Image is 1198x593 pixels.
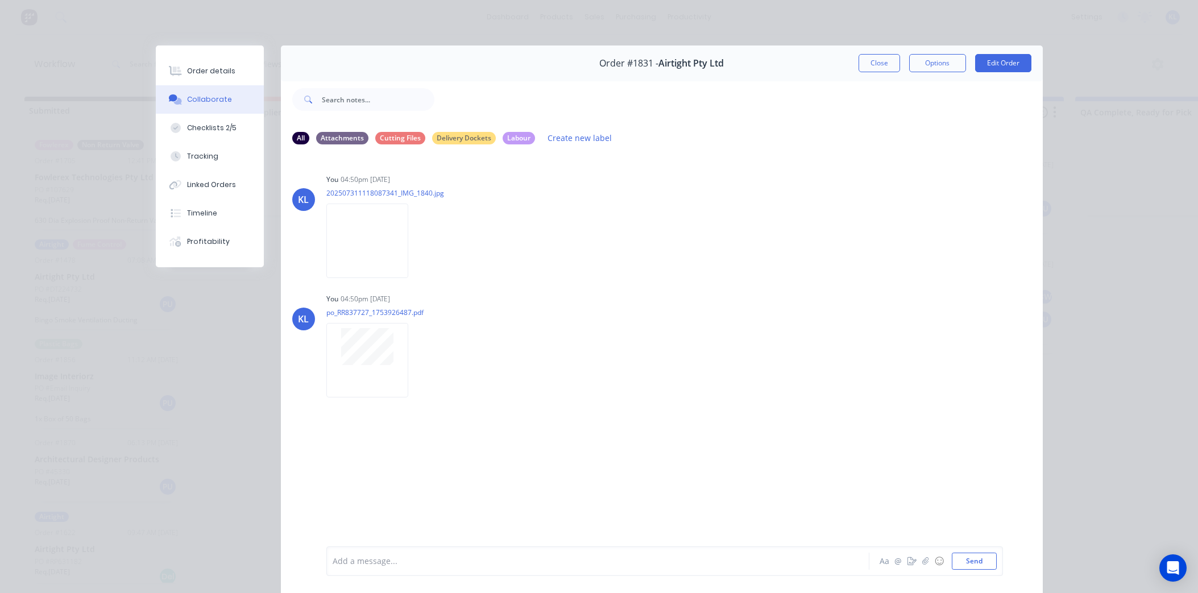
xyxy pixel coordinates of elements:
[975,54,1031,72] button: Edit Order
[658,58,724,69] span: Airtight Pty Ltd
[326,308,424,317] p: po_RR837727_1753926487.pdf
[322,88,434,111] input: Search notes...
[156,114,264,142] button: Checklists 2/5
[187,208,217,218] div: Timeline
[156,227,264,256] button: Profitability
[1159,554,1187,582] div: Open Intercom Messenger
[156,171,264,199] button: Linked Orders
[187,237,230,247] div: Profitability
[187,94,232,105] div: Collaborate
[156,85,264,114] button: Collaborate
[187,180,236,190] div: Linked Orders
[432,132,496,144] div: Delivery Dockets
[316,132,368,144] div: Attachments
[187,151,218,161] div: Tracking
[878,554,892,568] button: Aa
[892,554,905,568] button: @
[341,175,390,185] div: 04:50pm [DATE]
[326,294,338,304] div: You
[156,199,264,227] button: Timeline
[326,188,444,198] p: 202507311118087341_IMG_1840.jpg
[187,66,235,76] div: Order details
[375,132,425,144] div: Cutting Files
[156,142,264,171] button: Tracking
[187,123,237,133] div: Checklists 2/5
[292,132,309,144] div: All
[341,294,390,304] div: 04:50pm [DATE]
[952,553,997,570] button: Send
[298,312,309,326] div: KL
[503,132,535,144] div: Labour
[909,54,966,72] button: Options
[156,57,264,85] button: Order details
[298,193,309,206] div: KL
[542,130,618,146] button: Create new label
[326,175,338,185] div: You
[932,554,946,568] button: ☺
[599,58,658,69] span: Order #1831 -
[859,54,900,72] button: Close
